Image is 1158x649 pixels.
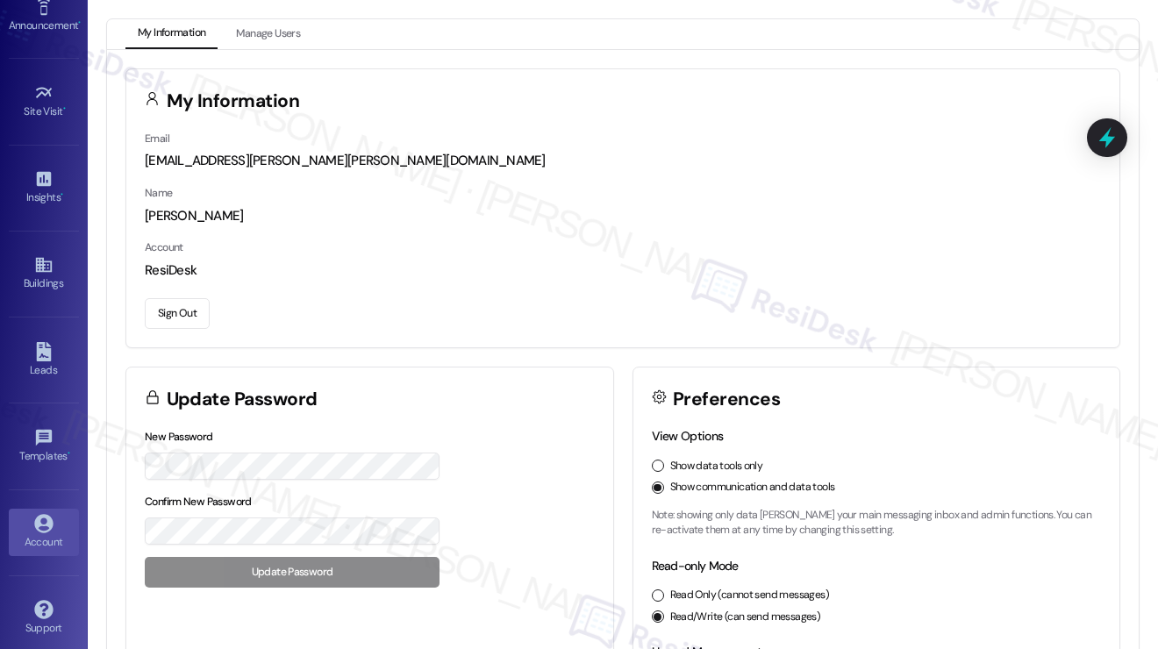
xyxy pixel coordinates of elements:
label: Read/Write (can send messages) [670,610,821,625]
h3: Preferences [673,390,780,409]
label: Confirm New Password [145,495,252,509]
a: Support [9,595,79,642]
h3: My Information [167,92,300,111]
a: Account [9,509,79,556]
label: Show communication and data tools [670,480,835,496]
label: View Options [652,428,724,444]
button: My Information [125,19,218,49]
button: Manage Users [224,19,312,49]
a: Templates • [9,423,79,470]
button: Sign Out [145,298,210,329]
label: Name [145,186,173,200]
div: ResiDesk [145,261,1101,280]
span: • [78,17,81,29]
label: Email [145,132,169,146]
label: New Password [145,430,213,444]
label: Account [145,240,183,254]
span: • [68,447,70,460]
div: [EMAIL_ADDRESS][PERSON_NAME][PERSON_NAME][DOMAIN_NAME] [145,152,1101,170]
a: Leads [9,337,79,384]
h3: Update Password [167,390,318,409]
a: Buildings [9,250,79,297]
label: Show data tools only [670,459,763,474]
a: Site Visit • [9,78,79,125]
a: Insights • [9,164,79,211]
label: Read Only (cannot send messages) [670,588,829,603]
span: • [61,189,63,201]
div: [PERSON_NAME] [145,207,1101,225]
span: • [63,103,66,115]
p: Note: showing only data [PERSON_NAME] your main messaging inbox and admin functions. You can re-a... [652,508,1102,538]
label: Read-only Mode [652,558,739,574]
